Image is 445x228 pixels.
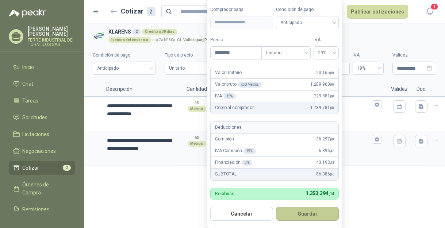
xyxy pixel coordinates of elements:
img: Company Logo [93,30,106,43]
p: FERRE INDUSTRIAL DE TORNILLOS SAS [28,38,75,47]
label: Condición de pago [93,52,156,59]
p: SUBTOTAL [215,171,237,178]
div: 19 % [223,93,236,99]
p: Validez [387,82,412,97]
p: Financiación [215,159,252,166]
p: Doc [412,82,430,97]
span: Unitario [266,47,306,58]
button: Cancelar [210,207,273,221]
span: ,00 [330,82,334,86]
p: Valor Unitario [215,69,242,76]
a: Inicio [9,60,75,74]
span: 86.386 [316,171,334,178]
span: Solicitudes [23,113,48,121]
span: 20.165 [316,69,334,76]
span: 36.297 [316,136,334,143]
span: 1 [430,3,438,10]
span: ,00 [330,94,334,98]
p: cra 7a N°30a- 04 - [153,38,233,42]
a: Órdenes de Compra [9,178,75,200]
span: 229.881 [314,93,334,100]
span: Negociaciones [23,147,56,155]
input: Flex $ [339,102,371,107]
span: Unitario [169,63,218,74]
button: Publicar cotizaciones [347,5,408,19]
span: Órdenes de Compra [23,181,68,197]
div: 3 % [242,160,253,166]
label: IVA [314,36,339,43]
button: Flex $ [373,100,381,109]
span: 19% [318,47,334,58]
div: Crédito a 30 días [142,29,177,35]
span: ,43 [330,161,334,165]
p: IVA Comisión [215,147,256,154]
span: 1.209.900 [310,81,334,88]
a: Remisiones [9,202,75,216]
label: IVA [353,52,384,59]
a: Cotizar2 [9,161,75,175]
button: Flex $ [373,135,381,144]
button: 1 [423,5,436,18]
label: Tipo de precio [165,52,222,59]
span: ,00 [330,71,334,75]
p: Deducciones [215,124,241,131]
h3: KLARENS [108,28,433,36]
p: Recibirás [215,191,234,196]
span: Cotizar [23,164,39,172]
div: x 60 Metros [238,82,262,88]
h2: Cotizar [121,6,156,16]
span: Chat [23,80,34,88]
span: Remisiones [23,205,50,213]
div: Metros [188,106,206,112]
a: Negociaciones [9,144,75,158]
button: Guardar [276,207,339,221]
span: 1.353.394 [306,190,334,196]
a: Solicitudes [9,111,75,124]
span: Anticipado [97,63,151,74]
a: Chat [9,77,75,91]
p: Flete [314,82,387,97]
input: Flex $ [339,136,371,142]
p: IVA [215,93,236,100]
span: 2 [63,165,71,171]
span: ,14 [329,192,334,196]
a: Licitaciones [9,127,75,141]
label: Precio [210,36,261,43]
span: ,43 [330,149,334,153]
div: 2 [147,7,156,16]
strong: Valledupar , [PERSON_NAME] [183,38,233,42]
p: 35 [195,100,199,106]
span: ,86 [330,172,334,176]
p: Valor bruto [215,81,262,88]
span: 43.193 [316,159,334,166]
span: Tareas [23,97,39,105]
p: [PERSON_NAME] [PERSON_NAME] [28,26,75,36]
div: lacteos del cesar s.a [108,37,151,43]
div: 2 [133,29,141,35]
p: Comisión [215,136,234,143]
p: Descripción [102,82,175,97]
p: Cantidad [175,82,219,97]
span: Licitaciones [23,130,50,138]
span: 1.439.781 [310,104,334,111]
p: 60 [195,135,199,141]
span: Anticipado [280,17,334,28]
span: Inicio [23,63,34,71]
div: 19 % [243,148,256,154]
span: 6.896 [319,147,334,154]
span: 19% [357,63,379,74]
a: Tareas [9,94,75,108]
label: Comprador paga [210,6,273,13]
img: Logo peakr [9,9,46,18]
div: Metros [188,141,206,147]
span: ,00 [330,106,334,110]
span: ,00 [330,137,334,141]
label: Validez [392,52,436,59]
p: Cobro al comprador [215,104,253,111]
label: Condición de pago [276,6,339,13]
